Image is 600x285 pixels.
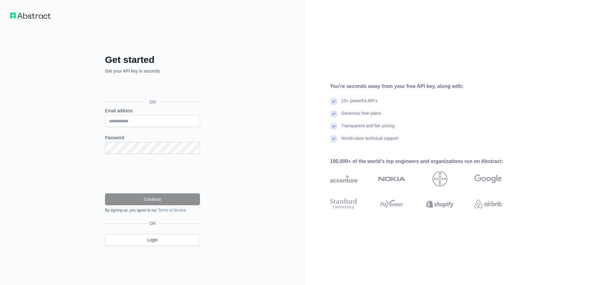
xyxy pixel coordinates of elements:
div: Generous free plans [341,110,381,123]
img: check mark [330,123,337,130]
img: check mark [330,110,337,118]
div: 15+ powerful API's [341,98,377,110]
img: bayer [432,171,447,186]
a: Login [105,234,200,246]
span: OR [144,99,161,105]
img: check mark [330,135,337,143]
label: Password [105,135,200,141]
span: OR [147,220,158,226]
img: google [474,171,502,186]
img: Workflow [10,13,51,19]
iframe: reCAPTCHA [105,161,200,186]
button: Continue [105,193,200,205]
a: Terms of Service [158,208,186,212]
img: payoneer [378,197,406,211]
div: World-class technical support [341,135,398,148]
img: airbnb [474,197,502,211]
img: stanford university [330,197,357,211]
div: Transparent and fair pricing [341,123,395,135]
img: accenture [330,171,357,186]
img: nokia [378,171,406,186]
p: Get your API key in seconds [105,68,200,74]
div: You're seconds away from your free API key, along with: [330,83,522,90]
label: Email address [105,108,200,114]
div: 100,000+ of the world's top engineers and organizations run on Abstract: [330,158,522,165]
iframe: Sign in with Google Button [102,81,202,95]
img: check mark [330,98,337,105]
img: shopify [426,197,454,211]
h2: Get started [105,54,200,65]
div: By signing up, you agree to our . [105,208,200,213]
